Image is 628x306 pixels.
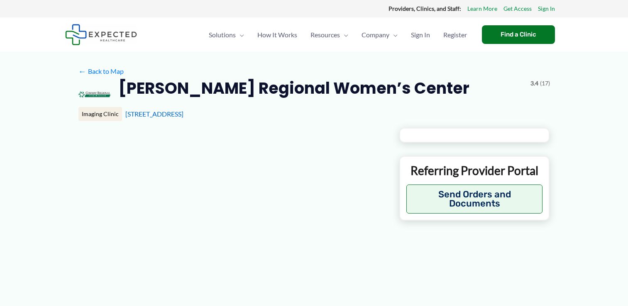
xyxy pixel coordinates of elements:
[257,20,297,49] span: How It Works
[65,24,137,45] img: Expected Healthcare Logo - side, dark font, small
[125,110,183,118] a: [STREET_ADDRESS]
[411,20,430,49] span: Sign In
[389,20,398,49] span: Menu Toggle
[362,20,389,49] span: Company
[404,20,437,49] a: Sign In
[443,20,467,49] span: Register
[118,78,469,98] h2: [PERSON_NAME] Regional Women’s Center
[437,20,474,49] a: Register
[503,3,532,14] a: Get Access
[530,78,538,89] span: 3.4
[389,5,461,12] strong: Providers, Clinics, and Staff:
[406,185,543,214] button: Send Orders and Documents
[251,20,304,49] a: How It Works
[202,20,474,49] nav: Primary Site Navigation
[406,163,543,178] p: Referring Provider Portal
[78,107,122,121] div: Imaging Clinic
[467,3,497,14] a: Learn More
[78,65,124,78] a: ←Back to Map
[340,20,348,49] span: Menu Toggle
[538,3,555,14] a: Sign In
[202,20,251,49] a: SolutionsMenu Toggle
[540,78,550,89] span: (17)
[304,20,355,49] a: ResourcesMenu Toggle
[236,20,244,49] span: Menu Toggle
[310,20,340,49] span: Resources
[78,67,86,75] span: ←
[482,25,555,44] a: Find a Clinic
[209,20,236,49] span: Solutions
[355,20,404,49] a: CompanyMenu Toggle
